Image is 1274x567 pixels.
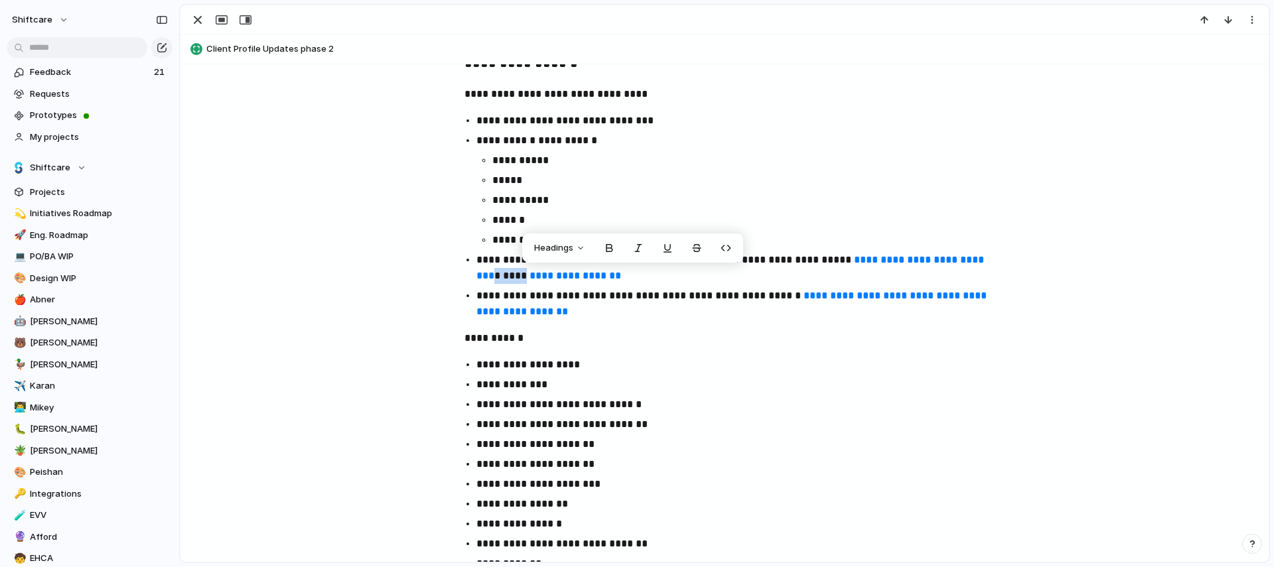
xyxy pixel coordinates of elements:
span: Client Profile Updates phase 2 [206,42,1263,56]
a: 🧪EVV [7,505,173,525]
span: Afford [30,531,168,544]
button: 🔮 [12,531,25,544]
span: Eng. Roadmap [30,229,168,242]
div: 🤖 [14,314,23,329]
div: 🍎 [14,292,23,308]
span: My projects [30,131,168,144]
span: Feedback [30,66,150,79]
button: 🚀 [12,229,25,242]
button: Shiftcare [7,158,173,178]
button: 🎨 [12,466,25,479]
div: 🐛 [14,422,23,437]
span: Prototypes [30,109,168,122]
button: 🧒 [12,552,25,565]
div: 🔑 [14,486,23,501]
div: 🐻 [14,336,23,351]
button: 👨‍💻 [12,401,25,414]
span: [PERSON_NAME] [30,422,168,436]
button: ✈️ [12,379,25,393]
div: 🧪 [14,508,23,523]
a: 🐛[PERSON_NAME] [7,419,173,439]
button: 🎨 [12,272,25,285]
span: EVV [30,509,168,522]
button: 🧪 [12,509,25,522]
a: 🍎Abner [7,290,173,310]
span: Shiftcare [30,161,70,174]
button: 🍎 [12,293,25,306]
button: 🤖 [12,315,25,328]
span: [PERSON_NAME] [30,444,168,458]
span: Abner [30,293,168,306]
span: EHCA [30,552,168,565]
a: 🪴[PERSON_NAME] [7,441,173,461]
a: Requests [7,84,173,104]
span: Design WIP [30,272,168,285]
div: 💫 [14,206,23,221]
div: 🚀 [14,227,23,243]
button: Client Profile Updates phase 2 [186,38,1263,60]
span: Peishan [30,466,168,479]
button: 💻 [12,250,25,263]
a: 🤖[PERSON_NAME] [7,312,173,332]
div: 🎨 [14,271,23,286]
a: ✈️Karan [7,376,173,396]
span: Mikey [30,401,168,414]
span: [PERSON_NAME] [30,336,168,349]
span: [PERSON_NAME] [30,358,168,371]
a: 🔮Afford [7,527,173,547]
a: 🎨Design WIP [7,269,173,288]
span: Requests [30,88,168,101]
span: shiftcare [12,13,52,27]
a: 💫Initiatives Roadmap [7,204,173,223]
button: 🐛 [12,422,25,436]
span: Projects [30,186,168,199]
span: Integrations [30,487,168,501]
button: 💫 [12,207,25,220]
a: 💻PO/BA WIP [7,247,173,267]
a: 🎨Peishan [7,462,173,482]
a: 🔑Integrations [7,484,173,504]
a: 👨‍💻Mikey [7,398,173,418]
div: ✈️ [14,379,23,394]
div: 🔮 [14,529,23,544]
div: 🪴 [14,443,23,458]
div: 👨‍💻 [14,400,23,415]
span: 21 [154,66,167,79]
button: 🦆 [12,358,25,371]
button: Headings [526,237,593,259]
button: 🪴 [12,444,25,458]
span: PO/BA WIP [30,250,168,263]
div: 💻 [14,249,23,265]
a: Feedback21 [7,62,173,82]
div: 🎨 [14,465,23,480]
button: 🐻 [12,336,25,349]
a: Projects [7,182,173,202]
button: shiftcare [6,9,76,31]
a: 🦆[PERSON_NAME] [7,355,173,375]
a: My projects [7,127,173,147]
a: 🚀Eng. Roadmap [7,225,173,245]
span: Karan [30,379,168,393]
span: [PERSON_NAME] [30,315,168,328]
div: 🧒 [14,551,23,566]
span: Initiatives Roadmap [30,207,168,220]
a: Prototypes [7,105,173,125]
a: 🐻[PERSON_NAME] [7,333,173,353]
span: Headings [534,241,573,255]
div: 🦆 [14,357,23,372]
